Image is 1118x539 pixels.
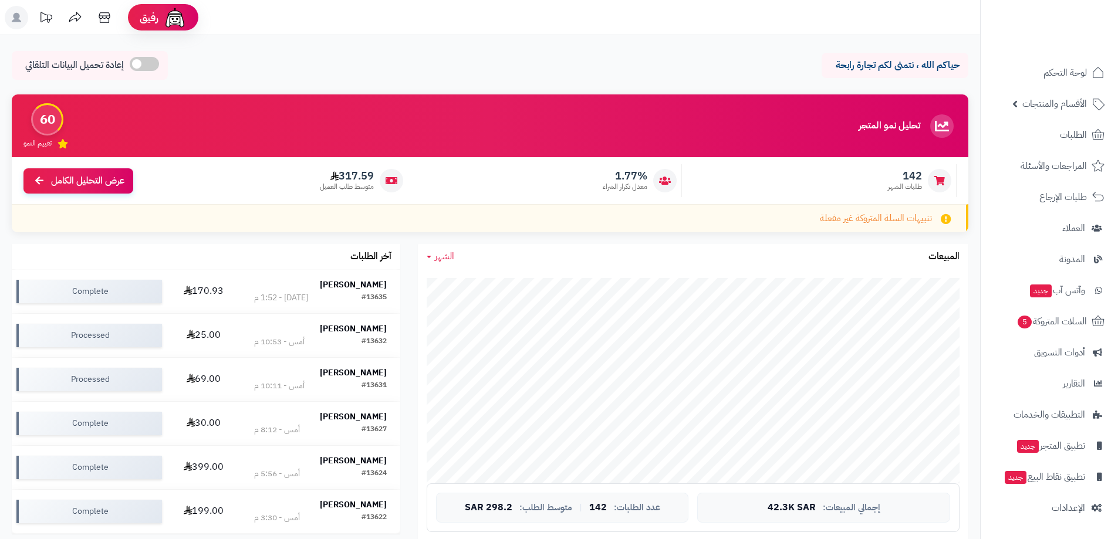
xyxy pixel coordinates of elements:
[51,174,124,188] span: عرض التحليل الكامل
[254,468,300,480] div: أمس - 5:56 م
[320,411,387,423] strong: [PERSON_NAME]
[254,292,308,304] div: [DATE] - 1:52 م
[23,138,52,148] span: تقييم النمو
[16,412,162,435] div: Complete
[1030,284,1052,297] span: جديد
[167,358,241,401] td: 69.00
[1021,158,1087,174] span: المراجعات والأسئلة
[603,182,647,192] span: معدل تكرار الشراء
[167,270,241,313] td: 170.93
[167,490,241,533] td: 199.00
[823,503,880,513] span: إجمالي المبيعات:
[320,499,387,511] strong: [PERSON_NAME]
[1062,220,1085,236] span: العملاء
[1039,189,1087,205] span: طلبات الإرجاع
[888,170,922,182] span: 142
[25,59,124,72] span: إعادة تحميل البيانات التلقائي
[140,11,158,25] span: رفيق
[888,182,922,192] span: طلبات الشهر
[1014,406,1085,423] span: التطبيقات والخدمات
[254,424,300,436] div: أمس - 8:12 م
[31,6,60,32] a: تحديثات المنصة
[320,279,387,291] strong: [PERSON_NAME]
[988,338,1111,367] a: أدوات التسويق
[988,152,1111,180] a: المراجعات والأسئلة
[589,503,607,513] span: 142
[465,503,512,513] span: 298.2 SAR
[16,456,162,479] div: Complete
[1017,440,1039,453] span: جديد
[768,503,816,513] span: 42.3K SAR
[579,503,582,512] span: |
[163,6,187,29] img: ai-face.png
[988,432,1111,460] a: تطبيق المتجرجديد
[1022,96,1087,112] span: الأقسام والمنتجات
[435,249,454,263] span: الشهر
[1052,500,1085,516] span: الإعدادات
[16,324,162,347] div: Processed
[988,245,1111,273] a: المدونة
[362,336,387,348] div: #13632
[16,500,162,523] div: Complete
[254,380,305,392] div: أمس - 10:11 م
[1034,344,1085,361] span: أدوات التسويق
[1005,471,1026,484] span: جديد
[320,182,374,192] span: متوسط طلب العميل
[1043,65,1087,81] span: لوحة التحكم
[362,424,387,436] div: #13627
[254,512,300,524] div: أمس - 3:30 م
[362,292,387,304] div: #13635
[614,503,660,513] span: عدد الطلبات:
[362,468,387,480] div: #13624
[1018,316,1032,328] span: 5
[23,168,133,194] a: عرض التحليل الكامل
[988,183,1111,211] a: طلبات الإرجاع
[16,280,162,303] div: Complete
[362,380,387,392] div: #13631
[820,212,932,225] span: تنبيهات السلة المتروكة غير مفعلة
[519,503,572,513] span: متوسط الطلب:
[928,252,960,262] h3: المبيعات
[1016,313,1087,330] span: السلات المتروكة
[320,455,387,467] strong: [PERSON_NAME]
[167,314,241,357] td: 25.00
[988,369,1111,398] a: التقارير
[1016,438,1085,454] span: تطبيق المتجر
[320,323,387,335] strong: [PERSON_NAME]
[988,494,1111,522] a: الإعدادات
[320,367,387,379] strong: [PERSON_NAME]
[988,214,1111,242] a: العملاء
[988,59,1111,87] a: لوحة التحكم
[988,121,1111,149] a: الطلبات
[1060,127,1087,143] span: الطلبات
[350,252,391,262] h3: آخر الطلبات
[427,250,454,263] a: الشهر
[320,170,374,182] span: 317.59
[988,401,1111,429] a: التطبيقات والخدمات
[167,446,241,489] td: 399.00
[1029,282,1085,299] span: وآتس آب
[830,59,960,72] p: حياكم الله ، نتمنى لكم تجارة رابحة
[988,463,1111,491] a: تطبيق نقاط البيعجديد
[254,336,305,348] div: أمس - 10:53 م
[1059,251,1085,267] span: المدونة
[859,121,920,131] h3: تحليل نمو المتجر
[988,307,1111,335] a: السلات المتروكة5
[16,368,162,391] div: Processed
[988,276,1111,304] a: وآتس آبجديد
[603,170,647,182] span: 1.77%
[362,512,387,524] div: #13622
[167,402,241,445] td: 30.00
[1004,469,1085,485] span: تطبيق نقاط البيع
[1063,375,1085,392] span: التقارير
